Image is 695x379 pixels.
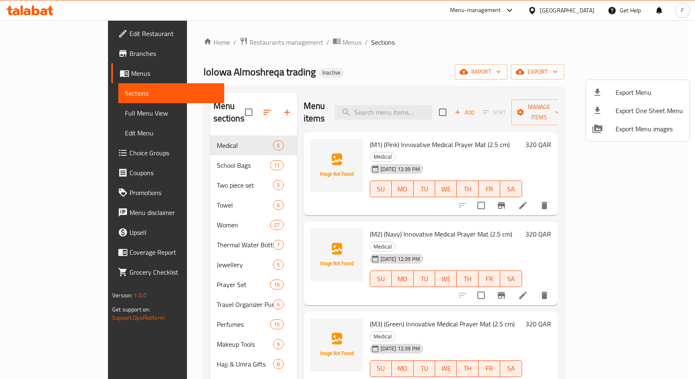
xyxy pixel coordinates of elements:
[586,83,690,101] li: Export menu items
[586,101,690,120] li: Export one sheet menu items
[616,124,683,134] span: Export Menu images
[586,120,690,138] li: Export Menu images
[616,106,683,116] span: Export One Sheet Menu
[616,87,683,97] span: Export Menu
